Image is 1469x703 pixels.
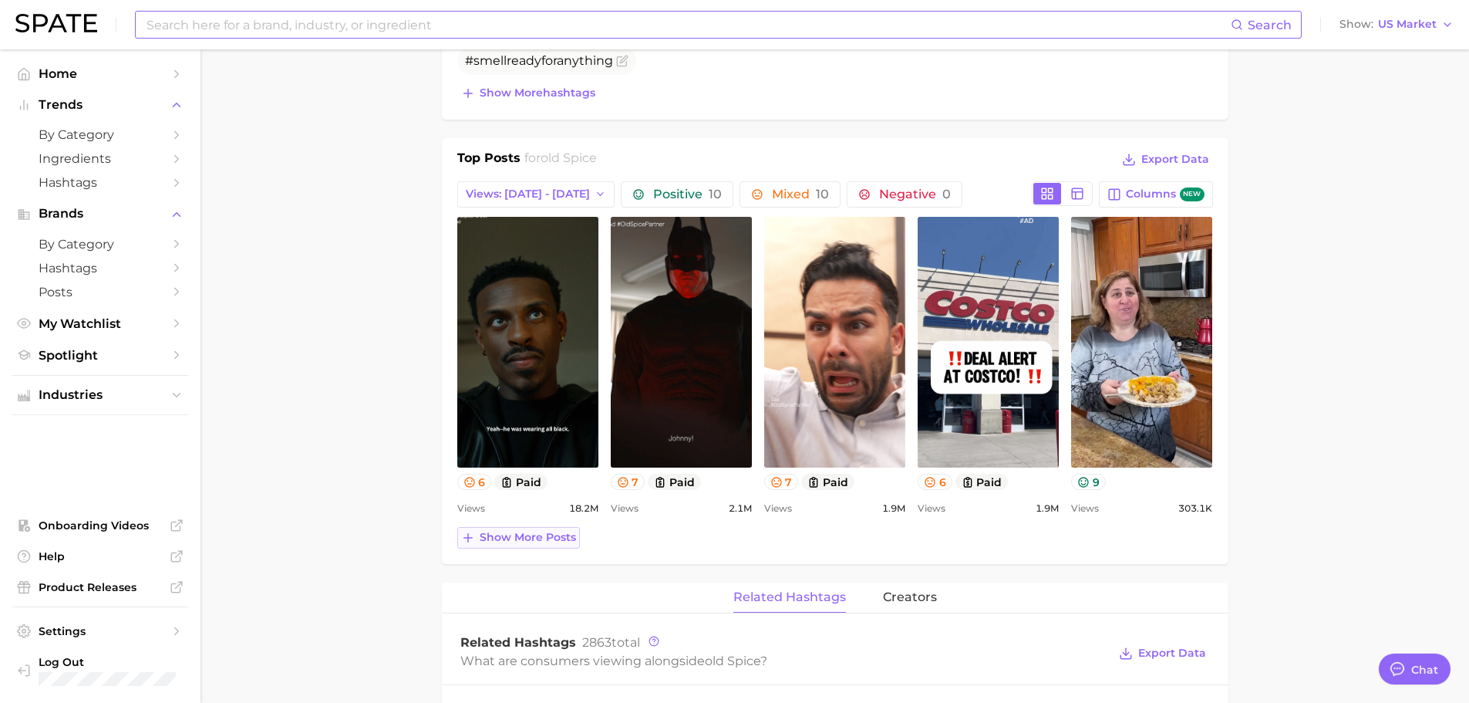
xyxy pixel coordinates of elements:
[12,123,188,147] a: by Category
[12,312,188,336] a: My Watchlist
[457,527,580,549] button: Show more posts
[883,590,937,604] span: creators
[39,348,162,363] span: Spotlight
[39,388,162,402] span: Industries
[648,474,701,490] button: paid
[12,576,188,599] a: Product Releases
[918,499,945,518] span: Views
[39,580,162,594] span: Product Releases
[1115,643,1209,664] button: Export Data
[1248,18,1292,32] span: Search
[480,531,576,544] span: Show more posts
[816,187,829,201] span: 10
[457,149,521,172] h1: Top Posts
[1378,20,1437,29] span: US Market
[611,474,645,490] button: 7
[480,86,595,100] span: Show more hashtags
[12,514,188,537] a: Onboarding Videos
[39,127,162,142] span: by Category
[39,316,162,331] span: My Watchlist
[1126,188,1204,202] span: Columns
[1099,181,1212,208] button: Columnsnew
[12,384,188,407] button: Industries
[1138,647,1206,660] span: Export Data
[12,147,188,171] a: Ingredients
[569,499,598,518] span: 18.2m
[12,93,188,117] button: Trends
[39,261,162,275] span: Hashtags
[705,654,760,668] span: old spice
[955,474,1009,490] button: paid
[1071,474,1106,490] button: 9
[457,83,599,104] button: Show morehashtags
[39,519,162,532] span: Onboarding Videos
[12,256,188,280] a: Hashtags
[1118,149,1212,171] button: Export Data
[460,651,1108,671] div: What are consumers viewing alongside ?
[12,62,188,86] a: Home
[582,635,612,650] span: 2863
[1071,499,1099,518] span: Views
[611,499,638,518] span: Views
[39,285,162,299] span: Posts
[653,188,722,201] span: Positive
[879,188,951,201] span: Negative
[1036,499,1059,518] span: 1.9m
[918,474,952,490] button: 6
[12,202,188,225] button: Brands
[465,53,613,68] span: #smellreadyforanything
[582,635,640,650] span: total
[1180,188,1205,202] span: new
[1178,499,1212,518] span: 303.1k
[524,149,597,172] h2: for
[12,280,188,304] a: Posts
[39,66,162,81] span: Home
[942,187,951,201] span: 0
[12,343,188,367] a: Spotlight
[39,151,162,166] span: Ingredients
[39,655,176,669] span: Log Out
[1339,20,1373,29] span: Show
[12,620,188,643] a: Settings
[39,549,162,563] span: Help
[541,150,597,165] span: old spice
[12,232,188,256] a: by Category
[460,635,576,650] span: Related Hashtags
[882,499,905,518] span: 1.9m
[764,474,799,490] button: 7
[733,590,846,604] span: related hashtags
[1141,153,1209,166] span: Export Data
[494,474,548,490] button: paid
[772,188,829,201] span: Mixed
[457,499,485,518] span: Views
[15,14,97,32] img: SPATE
[801,474,854,490] button: paid
[616,55,628,67] button: Flag as miscategorized or irrelevant
[457,181,615,208] button: Views: [DATE] - [DATE]
[764,499,792,518] span: Views
[39,175,162,190] span: Hashtags
[39,237,162,252] span: by Category
[39,207,162,221] span: Brands
[12,651,188,691] a: Log out. Currently logged in with e-mail staiger.e@pg.com.
[466,188,590,201] span: Views: [DATE] - [DATE]
[145,12,1231,38] input: Search here for a brand, industry, or ingredient
[457,474,492,490] button: 6
[12,545,188,568] a: Help
[709,187,722,201] span: 10
[39,98,162,112] span: Trends
[12,171,188,194] a: Hashtags
[1336,15,1457,35] button: ShowUS Market
[39,624,162,638] span: Settings
[729,499,752,518] span: 2.1m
